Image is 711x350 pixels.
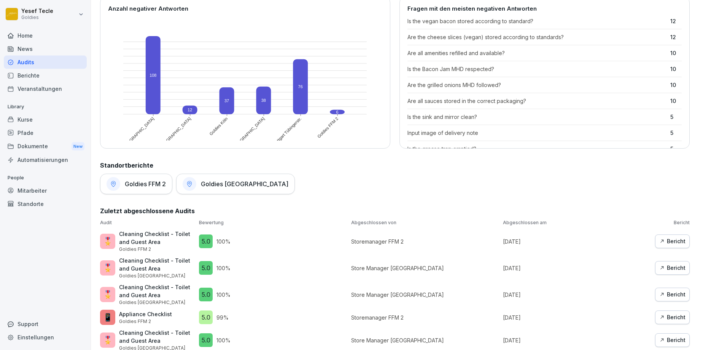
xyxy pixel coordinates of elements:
button: Bericht [655,234,690,248]
p: 100 % [216,264,231,272]
p: Cleaning Checklist - Toilet and Guest Area [119,283,195,299]
div: News [4,42,87,55]
text: Goldies Stuttgart Tübingerstr. [261,116,303,158]
p: 5 [670,145,682,153]
p: Yesef Tecle [21,8,53,14]
div: 5.0 [199,234,213,248]
p: Is the sink and mirror clean? [407,113,666,121]
a: Goldies [GEOGRAPHIC_DATA] [176,174,295,194]
text: Goldies [GEOGRAPHIC_DATA] [110,116,155,161]
p: Goldies FFM 2 [119,246,195,253]
p: 🎖️ [103,334,113,346]
div: Bericht [659,313,686,321]
p: Audit [100,219,195,226]
div: 5.0 [199,288,213,301]
div: Dokumente [4,139,87,154]
a: Kurse [4,113,87,126]
p: 📱 [103,312,113,323]
p: [DATE] [503,291,651,299]
p: [DATE] [503,238,651,245]
div: Bericht [659,237,686,245]
p: 99 % [216,314,229,321]
p: People [4,172,87,184]
p: Are all amenities refilled and available? [407,49,666,57]
div: Bericht [659,290,686,299]
p: Cleaning Checklist - Toilet and Guest Area [119,257,195,272]
p: 🎖️ [103,236,113,247]
p: Bericht [655,219,690,226]
p: Goldies FFM 2 [119,318,172,325]
p: [DATE] [503,314,651,321]
p: 12 [670,33,682,41]
text: Goldies Köln [209,116,229,136]
button: Bericht [655,333,690,347]
p: 10 [670,81,682,89]
p: 100 % [216,336,231,344]
p: 10 [670,97,682,105]
a: Automatisierungen [4,153,87,166]
div: Bericht [659,336,686,344]
p: Abgeschlossen am [503,219,651,226]
p: Is the grease trap emptied? [407,145,666,153]
div: 5.0 [199,333,213,347]
p: 🎖️ [103,262,113,274]
p: Storemanager FFM 2 [351,314,499,321]
h1: Goldies [GEOGRAPHIC_DATA] [201,180,288,188]
a: Mitarbeiter [4,184,87,197]
a: Veranstaltungen [4,82,87,95]
p: Anzahl negativer Antworten [108,5,382,13]
p: 12 [670,17,682,25]
p: Cleaning Checklist - Toilet and Guest Area [119,329,195,345]
a: Standorte [4,197,87,211]
h1: Goldies FFM 2 [125,180,166,188]
p: 100 % [216,238,231,245]
a: Audits [4,55,87,69]
p: Appliance Checklist [119,310,172,318]
a: Einstellungen [4,331,87,344]
button: Bericht [655,288,690,301]
a: Pfade [4,126,87,139]
p: 100 % [216,291,231,299]
a: Home [4,29,87,42]
p: 🎖️ [103,289,113,300]
p: Store Manager [GEOGRAPHIC_DATA] [351,264,499,272]
p: Goldies [GEOGRAPHIC_DATA] [119,299,195,306]
div: 5.0 [199,261,213,275]
text: Goldies [GEOGRAPHIC_DATA] [147,116,192,161]
h2: Zuletzt abgeschlossene Audits [100,206,690,215]
p: Store Manager [GEOGRAPHIC_DATA] [351,291,499,299]
p: 10 [670,49,682,57]
p: Abgeschlossen von [351,219,499,226]
p: Goldies [21,15,53,20]
text: Goldies FFM 2 [317,116,339,139]
button: Bericht [655,261,690,275]
p: Library [4,101,87,113]
p: 5 [670,129,682,137]
p: Are the cheese slices (vegan) stored according to standards? [407,33,666,41]
p: Is the vegan bacon stored according to standard? [407,17,666,25]
div: Bericht [659,264,686,272]
div: New [72,142,84,151]
div: Berichte [4,69,87,82]
p: Goldies [GEOGRAPHIC_DATA] [119,272,195,279]
text: Goldies [GEOGRAPHIC_DATA] [221,116,266,161]
p: Fragen mit den meisten negativen Antworten [407,5,682,13]
p: Are all sauces stored in the correct packaging? [407,97,666,105]
a: DokumenteNew [4,139,87,154]
p: 5 [670,113,682,121]
button: Bericht [655,310,690,324]
p: Cleaning Checklist - Toilet and Guest Area [119,230,195,246]
p: [DATE] [503,336,651,344]
p: Storemanager FFM 2 [351,238,499,245]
